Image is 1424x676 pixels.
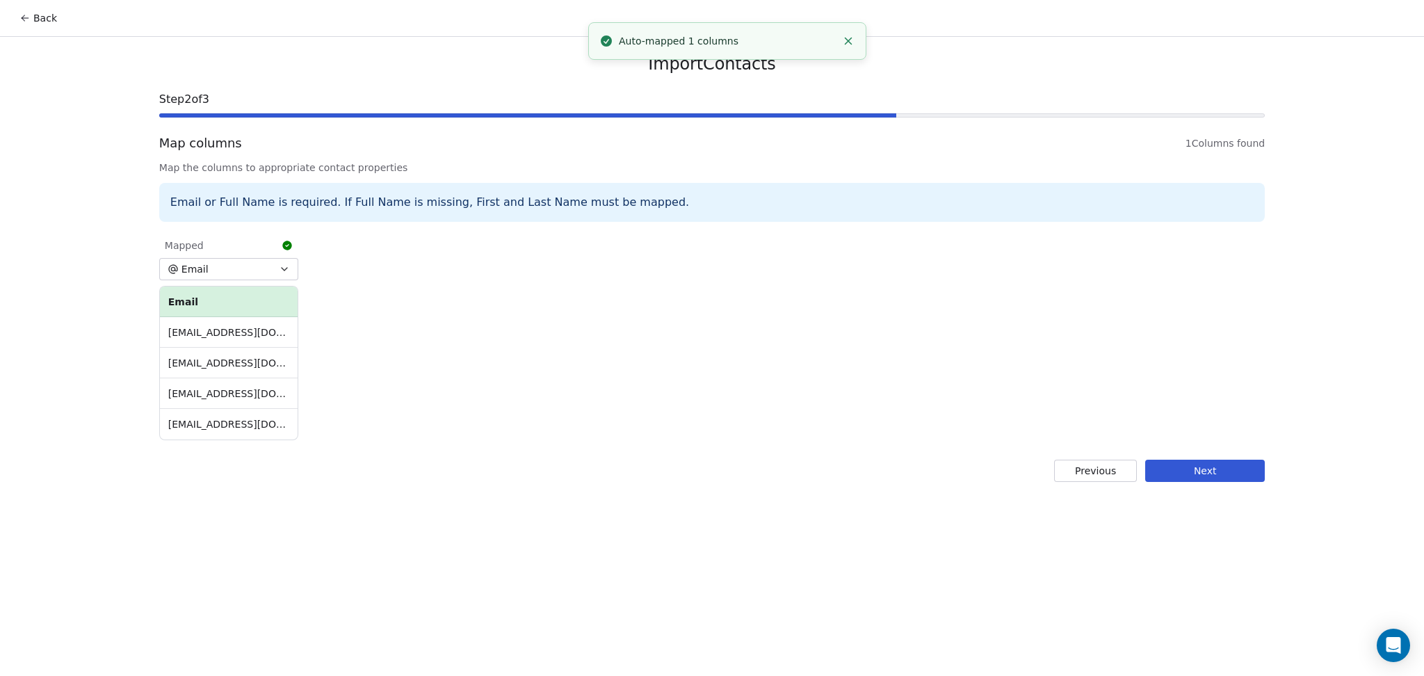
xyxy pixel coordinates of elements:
td: [EMAIL_ADDRESS][DOMAIN_NAME] [160,348,298,378]
button: Close toast [839,32,857,50]
div: Email or Full Name is required. If Full Name is missing, First and Last Name must be mapped. [159,183,1265,222]
button: Back [11,6,65,31]
th: Email [160,287,298,317]
button: Next [1145,460,1265,482]
span: Import Contacts [648,54,775,74]
span: Map columns [159,134,242,152]
span: Map the columns to appropriate contact properties [159,161,1265,175]
td: [EMAIL_ADDRESS][DOMAIN_NAME] [160,317,298,348]
span: Mapped [165,239,204,252]
button: Previous [1054,460,1137,482]
span: Email [181,262,209,276]
td: [EMAIL_ADDRESS][DOMAIN_NAME] [160,409,298,440]
td: [EMAIL_ADDRESS][DOMAIN_NAME] [160,378,298,409]
div: Auto-mapped 1 columns [619,34,836,49]
span: Step 2 of 3 [159,91,1265,108]
div: Open Intercom Messenger [1377,629,1410,662]
span: 1 Columns found [1186,136,1265,150]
